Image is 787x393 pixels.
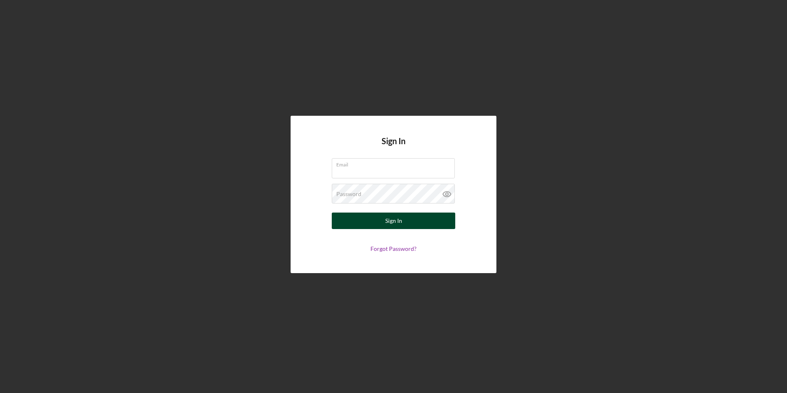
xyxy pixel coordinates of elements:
h4: Sign In [382,136,405,158]
button: Sign In [332,213,455,229]
label: Email [336,159,455,168]
a: Forgot Password? [370,245,417,252]
label: Password [336,191,361,197]
div: Sign In [385,213,402,229]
